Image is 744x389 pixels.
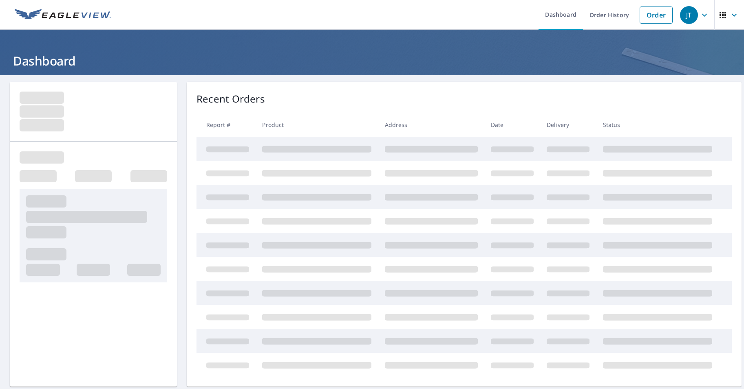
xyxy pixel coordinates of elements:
h1: Dashboard [10,52,734,69]
p: Recent Orders [196,92,265,106]
th: Status [596,113,719,137]
th: Address [378,113,484,137]
a: Order [640,7,673,24]
div: JT [680,6,698,24]
th: Report # [196,113,256,137]
th: Product [256,113,378,137]
th: Delivery [540,113,596,137]
img: EV Logo [15,9,111,21]
th: Date [484,113,540,137]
